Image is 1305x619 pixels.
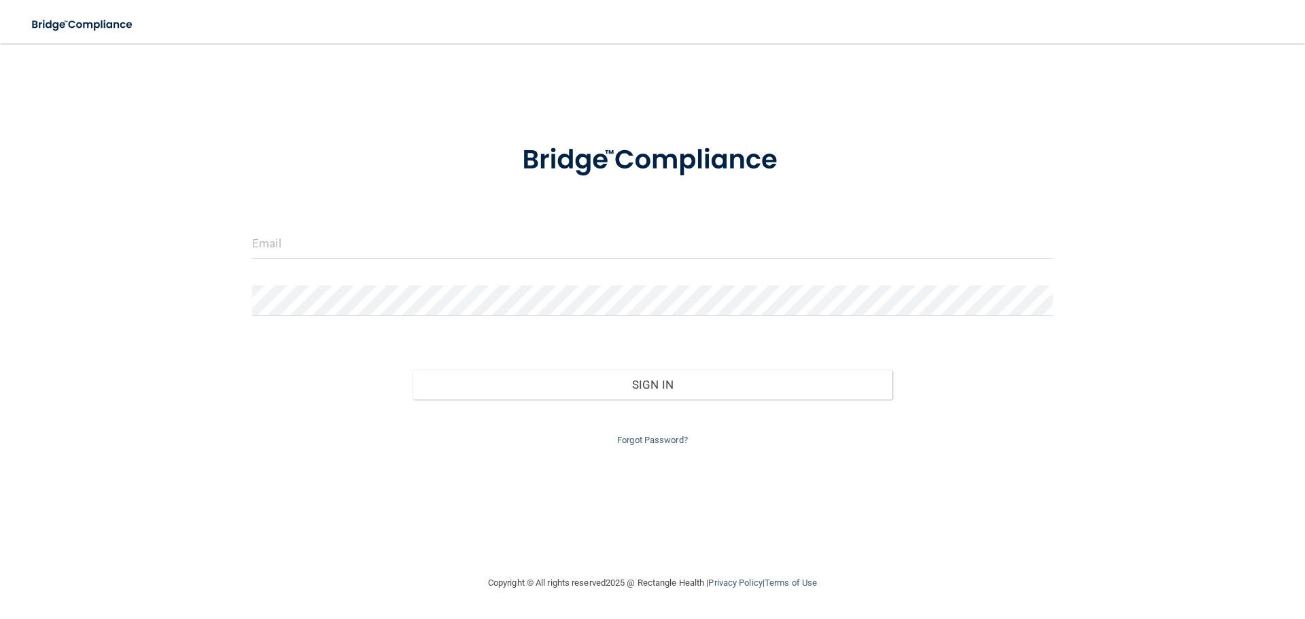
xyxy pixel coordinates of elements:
[20,11,145,39] img: bridge_compliance_login_screen.278c3ca4.svg
[404,561,901,605] div: Copyright © All rights reserved 2025 @ Rectangle Health | |
[708,578,762,588] a: Privacy Policy
[252,228,1053,259] input: Email
[494,125,811,196] img: bridge_compliance_login_screen.278c3ca4.svg
[617,435,688,445] a: Forgot Password?
[765,578,817,588] a: Terms of Use
[413,370,893,400] button: Sign In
